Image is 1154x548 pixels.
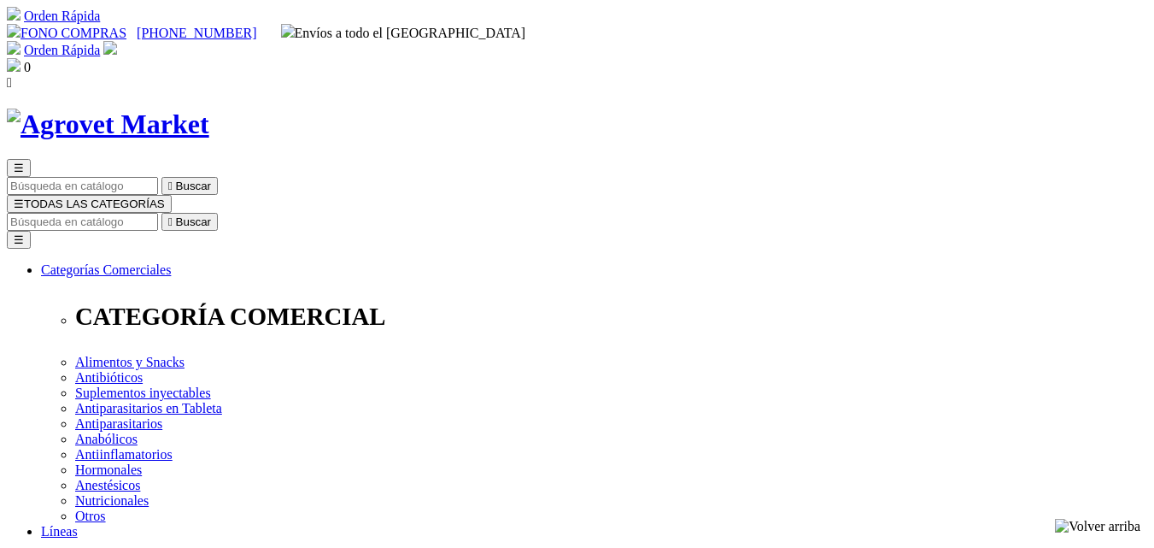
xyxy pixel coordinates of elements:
[7,195,172,213] button: ☰TODAS LAS CATEGORÍAS
[137,26,256,40] a: [PHONE_NUMBER]
[176,180,211,192] span: Buscar
[7,231,31,249] button: ☰
[7,24,21,38] img: phone.svg
[7,213,158,231] input: Buscar
[75,509,106,523] a: Otros
[75,355,185,369] a: Alimentos y Snacks
[168,215,173,228] i: 
[75,447,173,462] a: Antiinflamatorios
[75,432,138,446] a: Anabólicos
[41,524,78,539] a: Líneas
[14,162,24,174] span: ☰
[176,215,211,228] span: Buscar
[7,75,12,90] i: 
[7,177,158,195] input: Buscar
[161,213,218,231] button:  Buscar
[1055,519,1140,534] img: Volver arriba
[75,386,211,400] a: Suplementos inyectables
[14,197,24,210] span: ☰
[281,24,295,38] img: delivery-truck.svg
[41,262,171,277] a: Categorías Comerciales
[168,180,173,192] i: 
[7,41,21,55] img: shopping-cart.svg
[75,303,1147,331] p: CATEGORÍA COMERCIAL
[7,26,126,40] a: FONO COMPRAS
[75,493,149,508] a: Nutricionales
[24,60,31,74] span: 0
[75,463,142,477] a: Hormonales
[161,177,218,195] button:  Buscar
[24,43,100,57] a: Orden Rápida
[7,7,21,21] img: shopping-cart.svg
[75,478,140,492] a: Anestésicos
[75,401,222,415] a: Antiparasitarios en Tableta
[75,370,143,385] a: Antibióticos
[7,159,31,177] button: ☰
[75,416,162,431] a: Antiparasitarios
[103,43,117,57] a: Acceda a su cuenta de cliente
[103,41,117,55] img: user.svg
[281,26,526,40] span: Envíos a todo el [GEOGRAPHIC_DATA]
[24,9,100,23] a: Orden Rápida
[7,109,209,140] img: Agrovet Market
[7,58,21,72] img: shopping-bag.svg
